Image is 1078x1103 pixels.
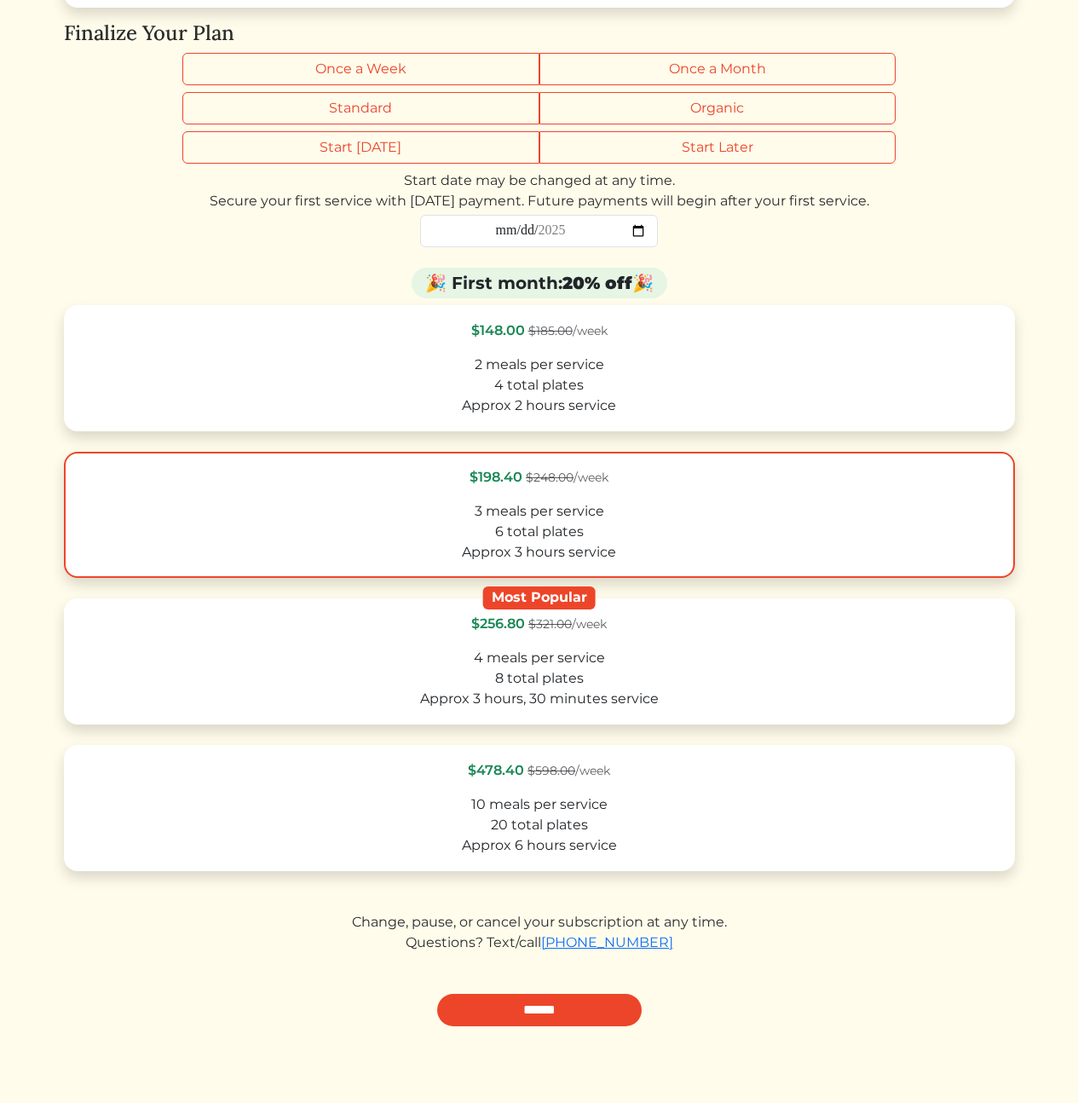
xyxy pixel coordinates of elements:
div: 10 meals per service [79,794,1000,815]
div: Questions? Text/call [64,933,1015,953]
s: $598.00 [527,763,575,778]
div: 8 total plates [79,668,1000,689]
div: Most Popular [482,586,596,609]
div: 6 total plates [79,522,1000,542]
label: Organic [539,92,896,124]
div: Approx 2 hours service [79,396,1000,416]
label: Once a Week [182,53,539,85]
div: 3 meals per service [79,501,1000,522]
span: /week [528,323,608,338]
span: $148.00 [471,322,525,338]
div: Change, pause, or cancel your subscription at any time. [64,912,1015,933]
span: $478.40 [468,762,524,778]
label: Once a Month [539,53,896,85]
div: 2 meals per service [79,355,1000,375]
div: 20 total plates [79,815,1000,835]
span: /week [528,616,607,632]
div: Grocery type [182,92,896,124]
div: Approx 3 hours service [79,542,1000,563]
div: 4 meals per service [79,648,1000,668]
div: Start timing [182,131,896,164]
s: $321.00 [528,616,572,632]
label: Start [DATE] [182,131,539,164]
span: $198.40 [470,469,522,485]
a: [PHONE_NUMBER] [541,934,673,950]
span: /week [526,470,608,485]
s: $185.00 [528,323,573,338]
div: Billing frequency [182,53,896,85]
span: /week [527,763,610,778]
div: Approx 6 hours service [79,835,1000,856]
div: 4 total plates [79,375,1000,396]
h4: Finalize Your Plan [64,21,1015,46]
label: Standard [182,92,539,124]
div: Start date may be changed at any time. Secure your first service with [DATE] payment. Future paym... [64,170,1015,211]
label: Start Later [539,131,896,164]
strong: 20% off [562,273,632,293]
div: Approx 3 hours, 30 minutes service [79,689,1000,709]
div: 🎉 First month: 🎉 [412,268,667,298]
s: $248.00 [526,470,574,485]
span: $256.80 [471,615,525,632]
